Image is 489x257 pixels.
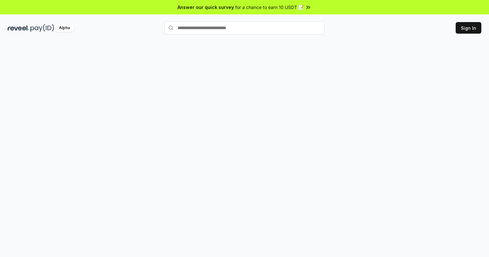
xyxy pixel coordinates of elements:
img: reveel_dark [8,24,29,32]
span: for a chance to earn 10 USDT 📝 [235,4,304,11]
div: Alpha [55,24,73,32]
button: Sign In [456,22,481,34]
img: pay_id [30,24,54,32]
span: Answer our quick survey [178,4,234,11]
